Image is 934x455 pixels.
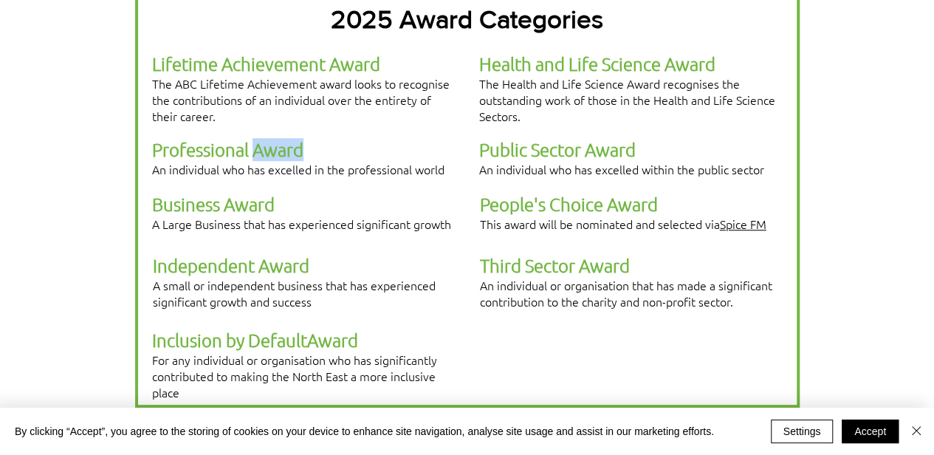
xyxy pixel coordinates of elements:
span: An individual or organisation that has made a significant contribution to the charity and non-pro... [480,277,772,309]
span: By clicking “Accept”, you agree to the storing of cookies on your device to enhance site navigati... [15,425,714,438]
span: Third Sector Award [480,254,630,276]
span: Business Award [152,193,275,215]
span: Professional Award [152,138,303,160]
span: A Large Business that has experienced significant growth [152,216,451,232]
span: Inclusion by D [152,329,261,351]
span: Health and Life Science Award [479,52,715,75]
span: The ABC Lifetime Achievement award looks to recognise the contributions of an individual over the... [152,75,450,124]
a: Spice FM [720,216,766,232]
span: Public Sector Award [479,138,636,160]
span: Award [307,329,358,351]
span: efault [261,329,307,351]
button: Close [907,420,925,443]
button: Accept [842,420,899,443]
img: Close [907,422,925,439]
span: For any individual or organisation who has significantly contributed to making the North East a m... [152,352,437,400]
span: An individual who has excelled within the public sector [479,161,764,177]
span: An individual who has excelled in the professional world [152,161,444,177]
span: This award will be nominated and selected via [480,216,766,232]
span: Independent Award [153,254,309,276]
span: Lifetime Achievement Award [152,52,380,75]
span: 2025 Award Categories [331,5,603,33]
button: Settings [771,420,834,443]
span: A small or independent business that has experienced significant growth and success [153,277,436,309]
span: People's Choice Award [480,193,658,215]
span: The Health and Life Science Award recognises the outstanding work of those in the Health and Life... [479,75,775,124]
